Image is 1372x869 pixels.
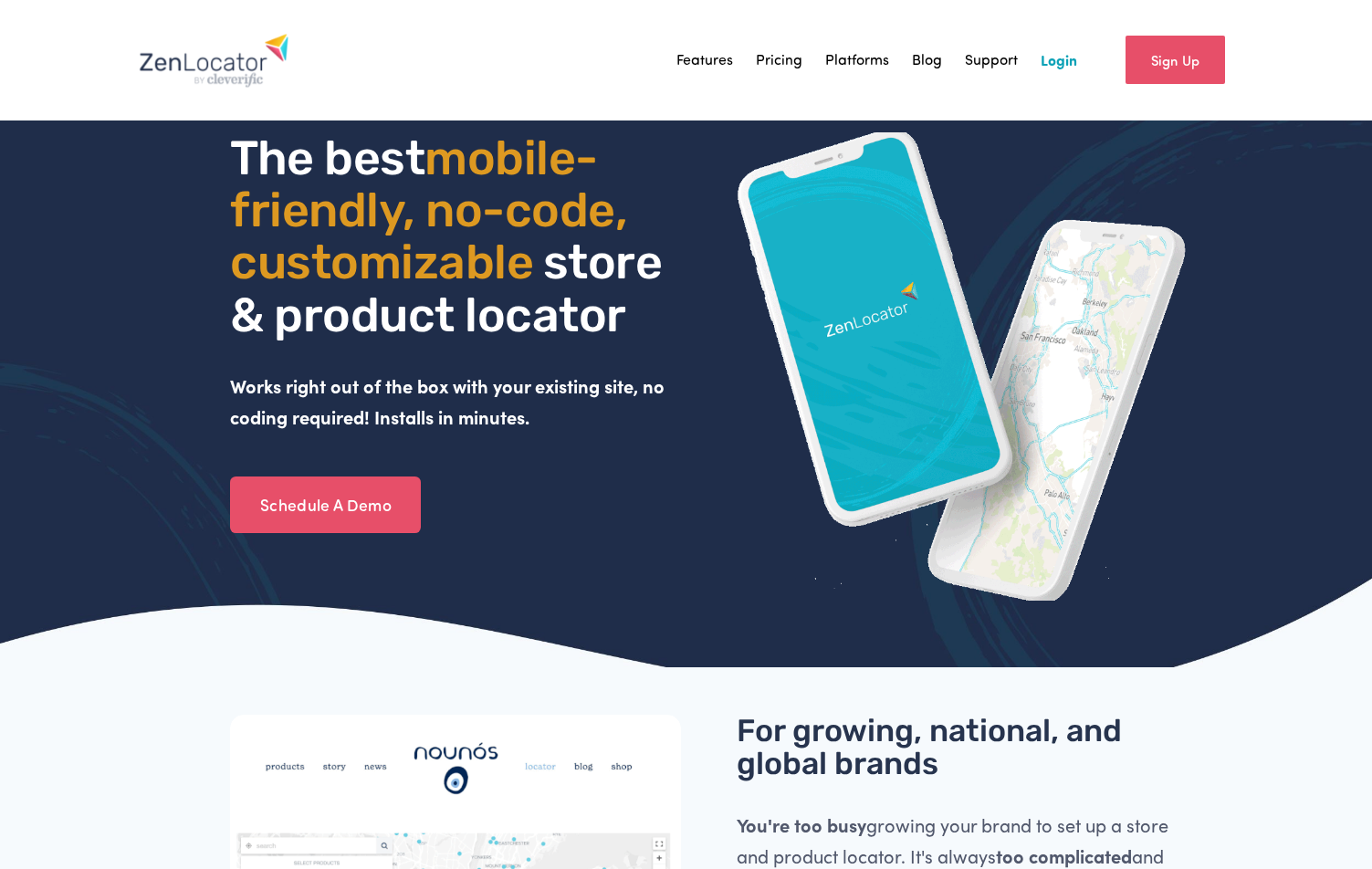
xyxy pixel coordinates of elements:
[230,234,672,342] span: store & product locator
[737,812,866,837] strong: You're too busy
[1041,47,1077,74] a: Login
[737,712,1129,782] span: For growing, national, and global brands
[1126,36,1225,84] a: Sign Up
[139,33,289,88] img: Zenlocator
[756,47,802,74] a: Pricing
[737,132,1188,601] img: ZenLocator phone mockup gif
[965,47,1018,74] a: Support
[230,130,637,290] span: mobile- friendly, no-code, customizable
[230,476,421,533] a: Schedule A Demo
[912,47,942,74] a: Blog
[996,843,1132,868] strong: too complicated
[230,130,424,186] span: The best
[825,47,889,74] a: Platforms
[230,373,669,429] strong: Works right out of the box with your existing site, no coding required! Installs in minutes.
[676,47,733,74] a: Features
